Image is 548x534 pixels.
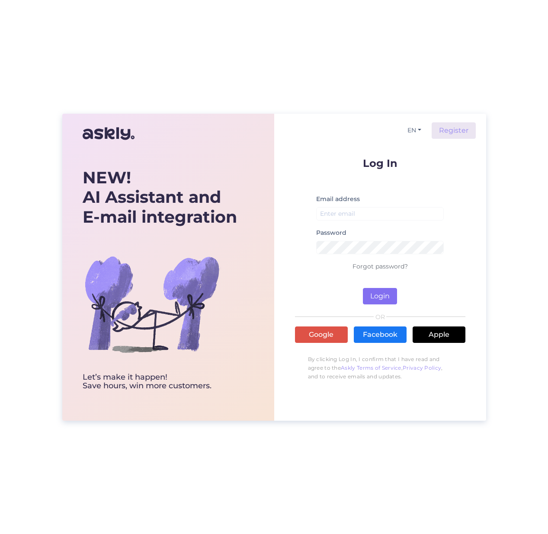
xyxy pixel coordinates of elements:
[83,167,131,188] b: NEW!
[316,207,444,221] input: Enter email
[295,158,465,169] p: Log In
[341,365,401,371] a: Askly Terms of Service
[83,123,135,144] img: Askly
[374,314,386,320] span: OR
[316,195,360,204] label: Email address
[295,351,465,385] p: By clicking Log In, I confirm that I have read and agree to the , , and to receive emails and upd...
[413,326,465,343] a: Apple
[83,373,237,390] div: Let’s make it happen! Save hours, win more customers.
[403,365,441,371] a: Privacy Policy
[83,235,221,373] img: bg-askly
[432,122,476,139] a: Register
[363,288,397,304] button: Login
[295,326,348,343] a: Google
[316,228,346,237] label: Password
[354,326,407,343] a: Facebook
[83,168,237,227] div: AI Assistant and E-mail integration
[404,124,425,137] button: EN
[353,262,408,270] a: Forgot password?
